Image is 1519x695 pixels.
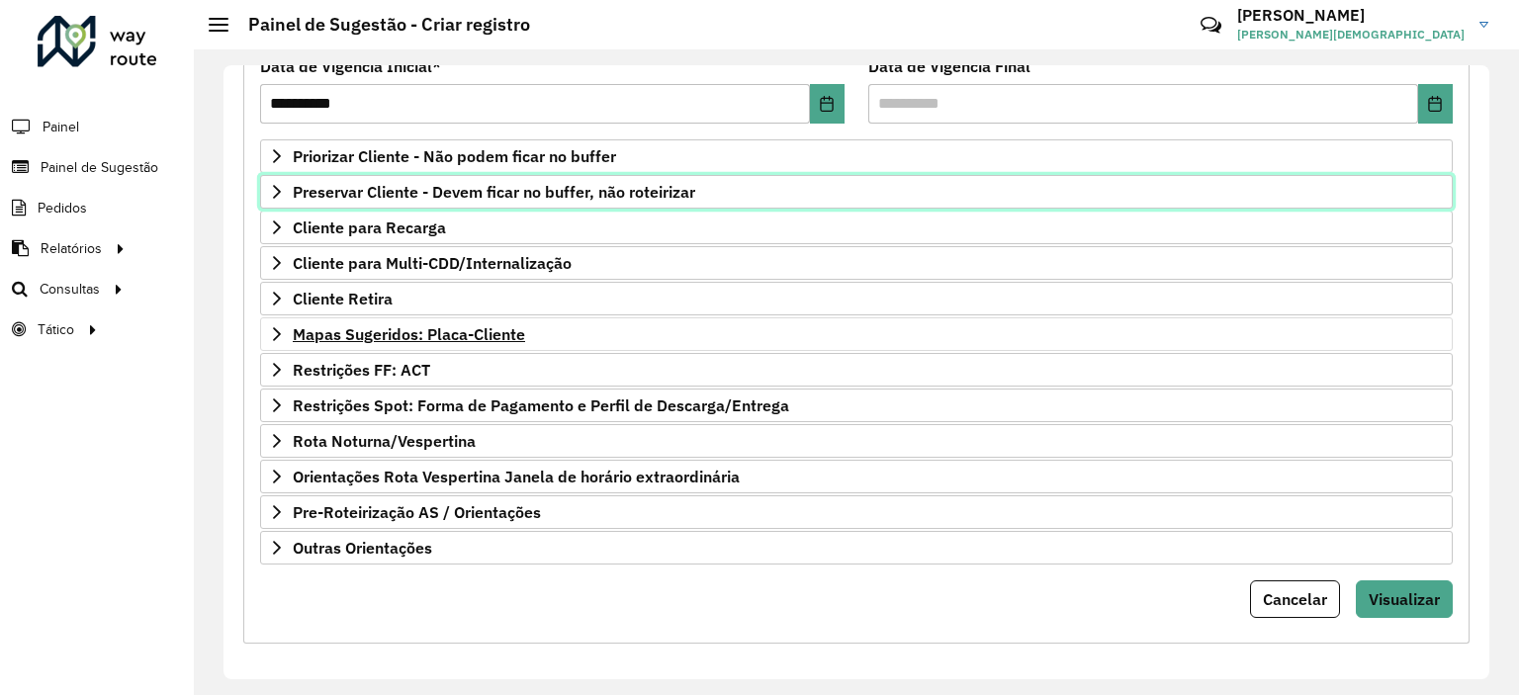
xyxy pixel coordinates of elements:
[293,326,525,342] span: Mapas Sugeridos: Placa-Cliente
[260,139,1453,173] a: Priorizar Cliente - Não podem ficar no buffer
[260,54,441,78] label: Data de Vigência Inicial
[1369,589,1440,609] span: Visualizar
[293,219,446,235] span: Cliente para Recarga
[293,433,476,449] span: Rota Noturna/Vespertina
[1237,26,1465,43] span: [PERSON_NAME][DEMOGRAPHIC_DATA]
[260,424,1453,458] a: Rota Noturna/Vespertina
[38,319,74,340] span: Tático
[43,117,79,137] span: Painel
[260,389,1453,422] a: Restrições Spot: Forma de Pagamento e Perfil de Descarga/Entrega
[810,84,845,124] button: Choose Date
[260,495,1453,529] a: Pre-Roteirização AS / Orientações
[41,157,158,178] span: Painel de Sugestão
[868,54,1030,78] label: Data de Vigência Final
[260,175,1453,209] a: Preservar Cliente - Devem ficar no buffer, não roteirizar
[293,184,695,200] span: Preservar Cliente - Devem ficar no buffer, não roteirizar
[1356,580,1453,618] button: Visualizar
[260,211,1453,244] a: Cliente para Recarga
[228,14,530,36] h2: Painel de Sugestão - Criar registro
[1263,589,1327,609] span: Cancelar
[260,282,1453,315] a: Cliente Retira
[1237,6,1465,25] h3: [PERSON_NAME]
[293,362,430,378] span: Restrições FF: ACT
[260,246,1453,280] a: Cliente para Multi-CDD/Internalização
[260,353,1453,387] a: Restrições FF: ACT
[293,148,616,164] span: Priorizar Cliente - Não podem ficar no buffer
[1418,84,1453,124] button: Choose Date
[260,531,1453,565] a: Outras Orientações
[293,255,572,271] span: Cliente para Multi-CDD/Internalização
[41,238,102,259] span: Relatórios
[260,460,1453,493] a: Orientações Rota Vespertina Janela de horário extraordinária
[293,540,432,556] span: Outras Orientações
[293,469,740,484] span: Orientações Rota Vespertina Janela de horário extraordinária
[1250,580,1340,618] button: Cancelar
[260,317,1453,351] a: Mapas Sugeridos: Placa-Cliente
[293,291,393,306] span: Cliente Retira
[1190,4,1232,46] a: Contato Rápido
[38,198,87,218] span: Pedidos
[293,504,541,520] span: Pre-Roteirização AS / Orientações
[40,279,100,300] span: Consultas
[293,397,789,413] span: Restrições Spot: Forma de Pagamento e Perfil de Descarga/Entrega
